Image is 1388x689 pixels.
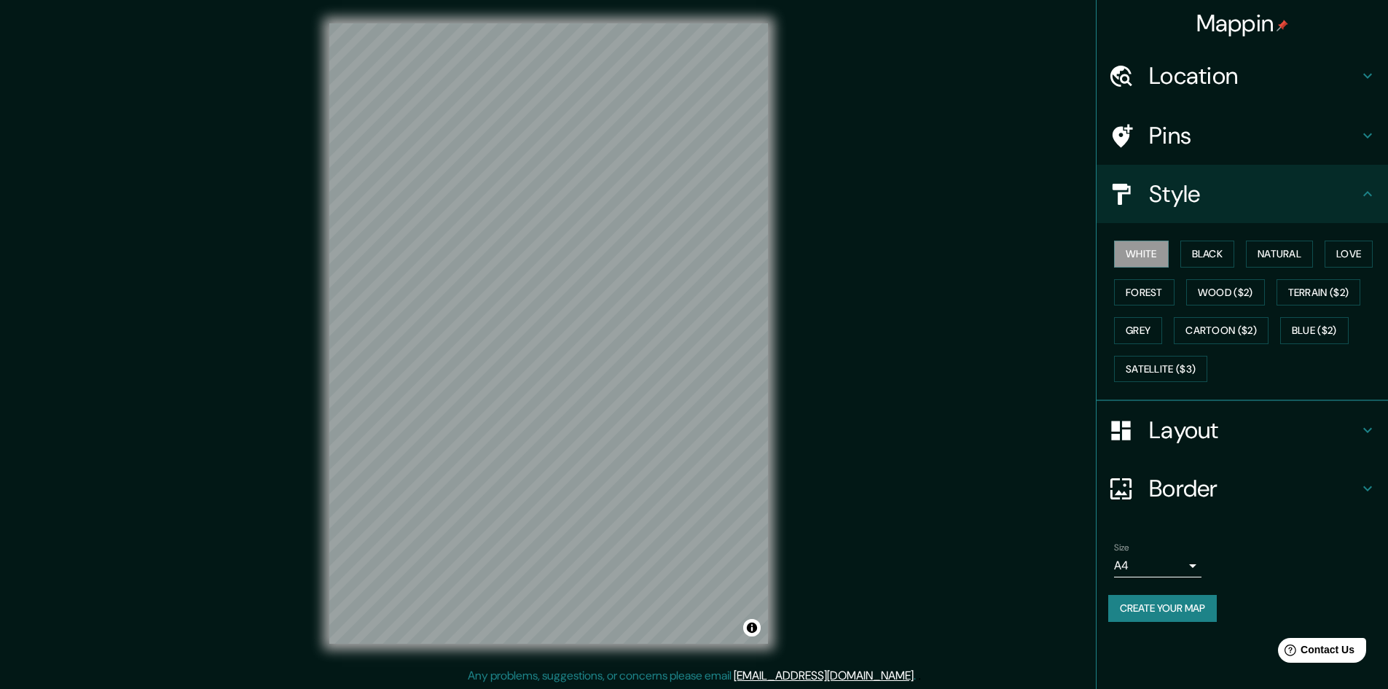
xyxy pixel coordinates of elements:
[1097,459,1388,518] div: Border
[1277,20,1288,31] img: pin-icon.png
[329,23,768,644] canvas: Map
[1149,416,1359,445] h4: Layout
[1180,241,1235,268] button: Black
[1114,317,1162,344] button: Grey
[1186,279,1265,306] button: Wood ($2)
[1277,279,1361,306] button: Terrain ($2)
[1149,61,1359,90] h4: Location
[1108,595,1217,622] button: Create your map
[1280,317,1349,344] button: Blue ($2)
[1114,356,1207,383] button: Satellite ($3)
[916,667,918,685] div: .
[1149,179,1359,209] h4: Style
[468,667,916,685] p: Any problems, suggestions, or concerns please email .
[1114,279,1175,306] button: Forest
[1097,165,1388,223] div: Style
[1149,474,1359,503] h4: Border
[743,619,761,637] button: Toggle attribution
[1097,106,1388,165] div: Pins
[1246,241,1313,268] button: Natural
[1174,317,1269,344] button: Cartoon ($2)
[1114,241,1169,268] button: White
[1149,121,1359,150] h4: Pins
[1325,241,1373,268] button: Love
[1114,542,1129,554] label: Size
[1196,9,1289,38] h4: Mappin
[918,667,921,685] div: .
[1258,632,1372,673] iframe: Help widget launcher
[734,668,914,683] a: [EMAIL_ADDRESS][DOMAIN_NAME]
[1114,554,1201,577] div: A4
[1097,47,1388,105] div: Location
[1097,401,1388,459] div: Layout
